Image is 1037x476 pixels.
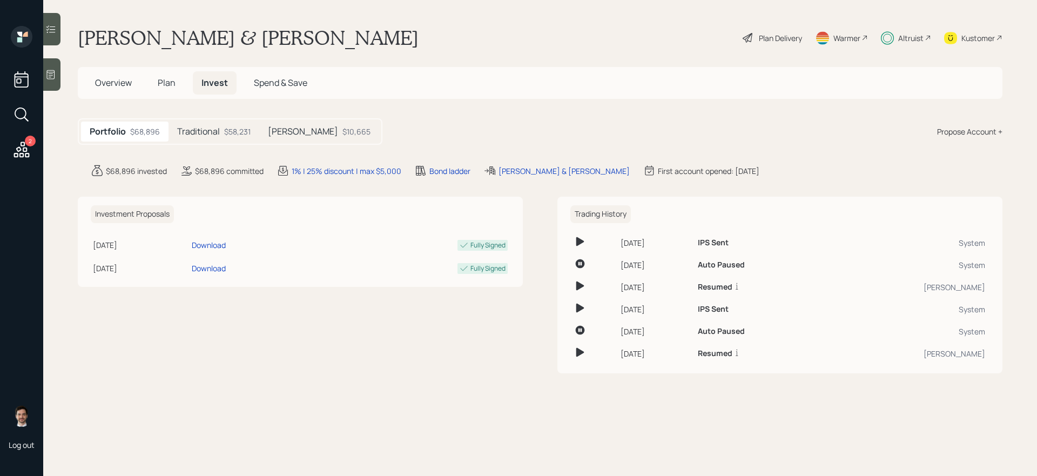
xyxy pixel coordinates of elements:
h5: Traditional [177,126,220,137]
div: 2 [25,136,36,146]
div: $68,896 [130,126,160,137]
div: 1% | 25% discount | max $5,000 [292,165,401,177]
div: First account opened: [DATE] [658,165,759,177]
div: [DATE] [621,281,689,293]
div: Download [192,263,226,274]
div: $10,665 [342,126,371,137]
div: Log out [9,440,35,450]
h6: Auto Paused [698,327,745,336]
span: Invest [201,77,228,89]
div: Kustomer [961,32,995,44]
div: Propose Account + [937,126,1002,137]
h6: Auto Paused [698,260,745,270]
h1: [PERSON_NAME] & [PERSON_NAME] [78,26,419,50]
span: Overview [95,77,132,89]
div: Altruist [898,32,924,44]
div: System [829,326,985,337]
h6: Investment Proposals [91,205,174,223]
div: [DATE] [93,239,187,251]
div: $68,896 invested [106,165,167,177]
div: Fully Signed [470,240,506,250]
div: Plan Delivery [759,32,802,44]
div: [PERSON_NAME] & [PERSON_NAME] [499,165,630,177]
h6: IPS Sent [698,305,729,314]
div: $58,231 [224,126,251,137]
img: jonah-coleman-headshot.png [11,405,32,427]
h6: Resumed [698,283,732,292]
div: [DATE] [621,348,689,359]
div: Fully Signed [470,264,506,273]
div: Warmer [833,32,860,44]
h5: [PERSON_NAME] [268,126,338,137]
span: Spend & Save [254,77,307,89]
span: Plan [158,77,176,89]
div: [PERSON_NAME] [829,348,985,359]
div: Download [192,239,226,251]
div: Bond ladder [429,165,470,177]
div: [PERSON_NAME] [829,281,985,293]
h6: Resumed [698,349,732,358]
div: System [829,304,985,315]
div: $68,896 committed [195,165,264,177]
h6: IPS Sent [698,238,729,247]
div: System [829,237,985,249]
div: [DATE] [621,326,689,337]
div: [DATE] [93,263,187,274]
h6: Trading History [570,205,631,223]
div: System [829,259,985,271]
div: [DATE] [621,304,689,315]
div: [DATE] [621,237,689,249]
div: [DATE] [621,259,689,271]
h5: Portfolio [90,126,126,137]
